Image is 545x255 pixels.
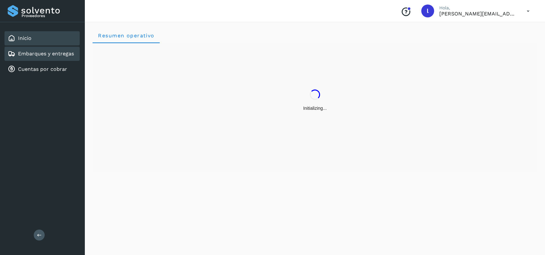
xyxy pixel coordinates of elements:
a: Inicio [18,35,31,41]
a: Embarques y entregas [18,51,74,57]
a: Cuentas por cobrar [18,66,67,72]
span: Resumen operativo [98,33,155,39]
div: Embarques y entregas [4,47,80,61]
p: Hola, [439,5,516,11]
div: Inicio [4,31,80,45]
p: Proveedores [22,14,77,18]
p: lorena.rojo@serviciosatc.com.mx [439,11,516,17]
div: Cuentas por cobrar [4,62,80,76]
